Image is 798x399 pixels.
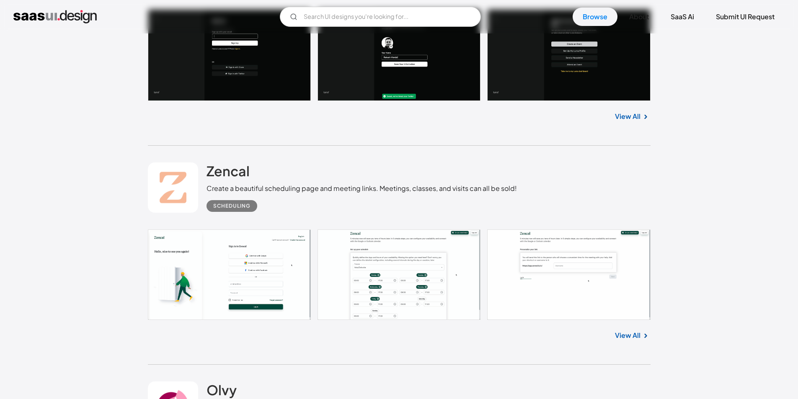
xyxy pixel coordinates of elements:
[13,10,97,23] a: home
[280,7,481,27] input: Search UI designs you're looking for...
[615,111,640,121] a: View All
[615,330,640,340] a: View All
[207,183,517,193] div: Create a beautiful scheduling page and meeting links. Meetings, classes, and visits can all be sold!
[706,8,785,26] a: Submit UI Request
[280,7,481,27] form: Email Form
[661,8,704,26] a: SaaS Ai
[207,162,250,179] h2: Zencal
[207,381,237,398] h2: Olvy
[619,8,659,26] a: About
[573,8,617,26] a: Browse
[213,201,251,211] div: Scheduling
[207,162,250,183] a: Zencal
